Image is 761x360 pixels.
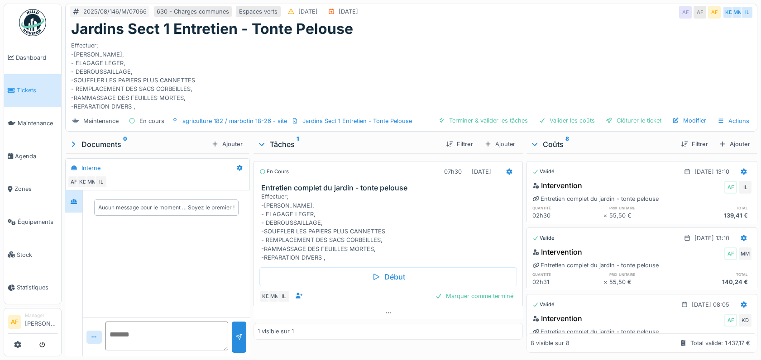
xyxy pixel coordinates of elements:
[609,278,680,286] div: 55,50 €
[18,218,57,226] span: Équipements
[239,7,278,16] div: Espaces verts
[15,152,57,161] span: Agenda
[261,184,519,192] h3: Entretien complet du jardin - tonte pelouse
[532,168,555,175] div: Validé
[532,271,603,277] h6: quantité
[565,139,569,150] sup: 8
[679,6,692,19] div: AF
[532,180,582,191] div: Intervention
[532,261,659,270] div: Entretien complet du jardin - tonte pelouse
[17,251,57,259] span: Stock
[732,6,744,19] div: MM
[77,175,89,188] div: KD
[17,283,57,292] span: Statistiques
[71,38,751,111] div: Effectuer; -[PERSON_NAME], - ELAGAGE LEGER, - DEBROUSSAILLAGE, -SOUFFLER LES PAPIERS PLUS CANNETT...
[208,138,246,150] div: Ajouter
[67,175,80,188] div: AF
[339,7,358,16] div: [DATE]
[694,167,729,176] div: [DATE] 13:10
[25,312,57,332] li: [PERSON_NAME]
[677,138,712,150] div: Filtrer
[444,167,462,176] div: 07h30
[157,7,229,16] div: 630 - Charges communes
[713,114,753,128] div: Actions
[690,339,750,347] div: Total validé: 1 437,17 €
[259,168,289,175] div: En cours
[14,185,57,193] span: Zones
[724,181,737,194] div: AF
[532,246,582,257] div: Intervention
[724,314,737,327] div: AF
[4,107,61,140] a: Maintenance
[16,53,57,62] span: Dashboard
[19,9,46,36] img: Badge_color-CXgf-gQk.svg
[95,175,107,188] div: IL
[724,247,737,260] div: AF
[4,205,61,238] a: Équipements
[4,271,61,304] a: Statistiques
[680,278,751,286] div: 140,24 €
[4,238,61,271] a: Stock
[741,6,753,19] div: IL
[723,6,735,19] div: KD
[603,278,609,286] div: ×
[602,114,665,127] div: Clôturer le ticket
[532,211,603,220] div: 02h30
[18,119,57,128] span: Maintenance
[532,194,659,203] div: Entretien complet du jardin - tonte pelouse
[532,327,659,336] div: Entretien complet du jardin - tonte pelouse
[268,290,281,303] div: MM
[535,114,598,127] div: Valider les coûts
[532,313,582,324] div: Intervention
[531,339,570,347] div: 8 visible sur 8
[83,117,119,125] div: Maintenance
[259,267,517,286] div: Début
[302,117,412,125] div: Jardins Sect 1 Entretien - Tonte Pelouse
[261,192,519,262] div: Effectuer; -[PERSON_NAME], - ELAGAGE LEGER, - DEBROUSSAILLAGE, -SOUFFLER LES PAPIERS PLUS CANNETT...
[609,205,680,211] h6: prix unitaire
[297,139,299,150] sup: 1
[532,278,603,286] div: 02h31
[17,86,57,95] span: Tickets
[532,301,555,308] div: Validé
[609,271,680,277] h6: prix unitaire
[694,6,706,19] div: AF
[442,138,477,150] div: Filtrer
[259,290,272,303] div: KD
[739,314,751,327] div: KD
[739,247,751,260] div: MM
[258,327,294,336] div: 1 visible sur 1
[182,117,287,125] div: agriculture 182 / marbotin 18-26 - site
[4,74,61,107] a: Tickets
[8,315,21,329] li: AF
[298,7,318,16] div: [DATE]
[25,312,57,319] div: Manager
[139,117,164,125] div: En cours
[480,137,519,151] div: Ajouter
[4,173,61,206] a: Zones
[680,205,751,211] h6: total
[8,312,57,334] a: AF Manager[PERSON_NAME]
[257,139,439,150] div: Tâches
[680,271,751,277] h6: total
[472,167,491,176] div: [DATE]
[69,139,208,150] div: Documents
[431,290,517,302] div: Marquer comme terminé
[609,211,680,220] div: 55,50 €
[4,140,61,173] a: Agenda
[708,6,721,19] div: AF
[603,211,609,220] div: ×
[715,138,754,150] div: Ajouter
[739,181,751,194] div: IL
[435,114,531,127] div: Terminer & valider les tâches
[71,20,353,38] h1: Jardins Sect 1 Entretien - Tonte Pelouse
[669,114,710,127] div: Modifier
[530,139,674,150] div: Coûts
[692,300,729,309] div: [DATE] 08:05
[98,204,235,212] div: Aucun message pour le moment … Soyez le premier !
[4,41,61,74] a: Dashboard
[680,211,751,220] div: 139,41 €
[532,234,555,242] div: Validé
[123,139,127,150] sup: 0
[694,234,729,242] div: [DATE] 13:10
